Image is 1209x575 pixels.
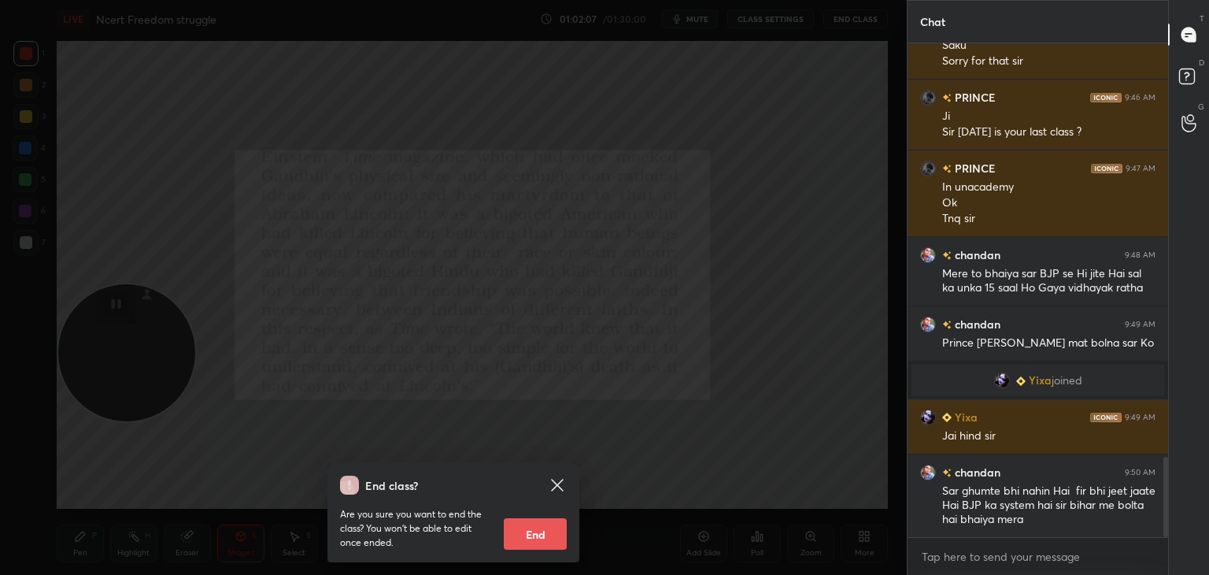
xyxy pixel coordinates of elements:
button: End [504,518,567,550]
img: Learner_Badge_beginner_1_8b307cf2a0.svg [942,413,952,422]
img: no-rating-badge.077c3623.svg [942,321,952,329]
img: no-rating-badge.077c3623.svg [942,251,952,260]
div: In unacademy [942,180,1155,195]
img: 5e3267a144904f429e70711394334717.jpg [994,373,1010,388]
img: no-rating-badge.077c3623.svg [942,165,952,173]
img: iconic-dark.1390631f.png [1090,93,1122,102]
div: grid [908,43,1168,538]
p: T [1200,13,1204,24]
img: no-rating-badge.077c3623.svg [942,469,952,477]
div: 9:49 AM [1125,320,1155,329]
img: 3fb1fb7925134e51ae6eba03aac1c5c6.jpg [920,90,936,106]
h6: chandan [952,464,1000,480]
h6: chandan [952,247,1000,263]
div: Sorry for that sir [942,54,1155,69]
div: Ok [942,195,1155,211]
h4: End class? [365,477,418,494]
div: 9:46 AM [1125,93,1155,102]
div: Saku [942,38,1155,54]
p: Chat [908,1,958,43]
div: 9:49 AM [1125,413,1155,422]
img: b846a2c0251049a0a56075ec3e0c575e.jpg [920,465,936,480]
span: Yixa [1029,374,1052,387]
h6: Yixa [952,409,978,425]
div: Mere to bhaiya sar BJP se Hi jite Hai sal ka unka 15 saal Ho Gaya vidhayak ratha [942,266,1155,296]
div: 9:50 AM [1125,468,1155,477]
img: 5e3267a144904f429e70711394334717.jpg [920,410,936,425]
h6: chandan [952,316,1000,332]
div: Ji [942,109,1155,124]
p: D [1199,57,1204,69]
div: 9:47 AM [1126,164,1155,173]
p: G [1198,101,1204,113]
div: Tnq sir [942,211,1155,227]
img: b846a2c0251049a0a56075ec3e0c575e.jpg [920,247,936,263]
span: joined [1052,374,1082,387]
img: no-rating-badge.077c3623.svg [942,94,952,102]
img: b846a2c0251049a0a56075ec3e0c575e.jpg [920,317,936,332]
p: Are you sure you want to end the class? You won’t be able to edit once ended. [340,507,491,550]
h6: PRINCE [952,160,996,176]
div: 9:48 AM [1125,250,1155,260]
img: iconic-dark.1390631f.png [1091,164,1122,173]
div: Jai hind sir [942,428,1155,444]
div: Prince [PERSON_NAME] mat bolna sar Ko [942,336,1155,351]
img: Learner_Badge_beginner_1_8b307cf2a0.svg [1016,377,1026,386]
div: Sir [DATE] is your last class ? [942,124,1155,140]
h6: PRINCE [952,89,996,106]
img: iconic-dark.1390631f.png [1090,413,1122,422]
img: 3fb1fb7925134e51ae6eba03aac1c5c6.jpg [920,161,936,176]
div: Sar ghumte bhi nahin Hai fir bhi jeet jaate Hai BJP ka system hai sir bihar me bolta hai bhaiya mera [942,484,1155,528]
